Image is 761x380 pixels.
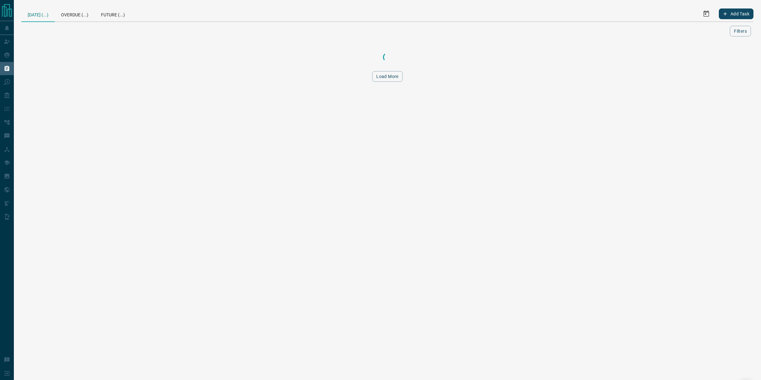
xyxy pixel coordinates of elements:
[95,6,131,21] div: Future (...)
[372,71,403,82] button: Load More
[356,51,419,64] div: Loading
[55,6,95,21] div: Overdue (...)
[730,26,751,36] button: Filters
[719,8,753,19] button: Add Task
[21,6,55,22] div: [DATE] (...)
[699,6,714,21] button: Select Date Range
